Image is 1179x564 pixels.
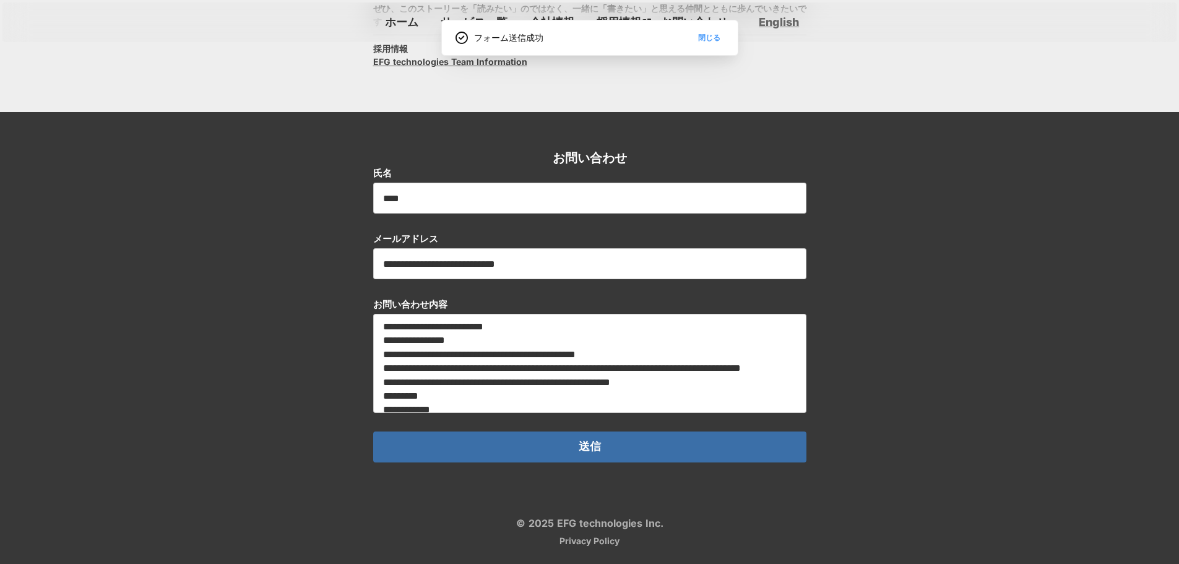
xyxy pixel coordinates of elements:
a: 採用情報 [592,12,656,32]
p: 採用情報 [592,12,642,32]
button: 送信 [373,432,806,462]
p: メールアドレス [373,232,438,245]
p: お問い合わせ内容 [373,298,447,311]
a: 会社情報 [525,12,579,32]
h3: 採用情報 [373,42,408,55]
button: 閉じる [693,30,725,45]
a: ホーム [380,12,423,32]
div: フォーム送信成功 [474,32,543,44]
a: EFG technologies Team Information [373,55,527,68]
a: サービス一覧 [436,12,512,32]
p: 氏名 [373,167,392,180]
a: English [759,14,799,30]
p: © 2025 EFG technologies Inc. [516,518,663,528]
a: Privacy Policy [559,537,620,545]
a: お問い合わせ [656,12,733,32]
p: 送信 [579,441,601,453]
h2: お問い合わせ [553,149,627,167]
